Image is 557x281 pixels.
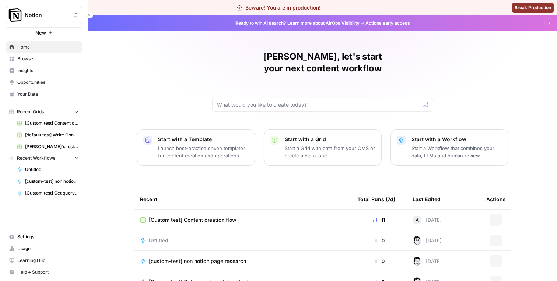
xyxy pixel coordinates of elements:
[140,257,346,265] a: [custom-test] non notion page research
[14,141,82,153] a: [PERSON_NAME]'s test Grid
[285,136,375,143] p: Start with a Grid
[17,67,79,74] span: Insights
[6,53,82,65] a: Browse
[413,236,442,245] div: [DATE]
[17,44,79,50] span: Home
[413,257,421,266] img: ygx76vswflo5630il17c0dd006mi
[6,88,82,100] a: Your Data
[486,189,506,209] div: Actions
[149,257,246,265] span: [custom-test] non notion page research
[217,101,420,109] input: What would you like to create today?
[8,8,22,22] img: Notion Logo
[149,237,168,244] span: Untitled
[14,129,82,141] a: [default test] Write Content Briefs
[6,106,82,117] button: Recent Grids
[6,243,82,255] a: Usage
[357,189,395,209] div: Total Runs (7d)
[35,29,46,36] span: New
[17,155,55,161] span: Recent Workflows
[17,109,44,115] span: Recent Grids
[14,117,82,129] a: [Custom test] Content creation flow
[17,257,79,264] span: Learning Hub
[413,189,441,209] div: Last Edited
[357,216,401,224] div: 11
[6,27,82,38] button: New
[140,237,346,244] a: Untitled
[14,164,82,175] a: Untitled
[411,136,502,143] p: Start with a Workflow
[264,129,382,166] button: Start with a GridStart a Grid with data from your CMS or create a blank one
[17,245,79,252] span: Usage
[25,178,79,185] span: [custom-test] non notion page research
[413,216,442,224] div: [DATE]
[14,175,82,187] a: [custom-test] non notion page research
[6,231,82,243] a: Settings
[416,216,419,224] span: A
[17,91,79,97] span: Your Data
[6,77,82,88] a: Opportunities
[390,129,508,166] button: Start with a WorkflowStart a Workflow that combines your data, LLMs and human review
[137,129,255,166] button: Start with a TemplateLaunch best-practice driven templates for content creation and operations
[235,20,360,26] span: Ready to win AI search? about AirOps Visibility
[6,255,82,266] a: Learning Hub
[365,20,410,26] span: Actions early access
[25,11,69,19] span: Notion
[25,132,79,138] span: [default test] Write Content Briefs
[158,136,249,143] p: Start with a Template
[6,65,82,77] a: Insights
[6,6,82,24] button: Workspace: Notion
[14,187,82,199] a: [Custom test] Get query fanout from topic
[357,257,401,265] div: 0
[25,166,79,173] span: Untitled
[25,143,79,150] span: [PERSON_NAME]'s test Grid
[25,120,79,127] span: [Custom test] Content creation flow
[411,145,502,159] p: Start a Workflow that combines your data, LLMs and human review
[140,216,346,224] a: [Custom test] Content creation flow
[17,234,79,240] span: Settings
[512,3,554,13] button: Break Production
[6,41,82,53] a: Home
[237,4,320,11] div: Beware! You are in production!
[212,51,433,74] h1: [PERSON_NAME], let's start your next content workflow
[17,56,79,62] span: Browse
[413,257,442,266] div: [DATE]
[6,153,82,164] button: Recent Workflows
[17,79,79,86] span: Opportunities
[140,189,346,209] div: Recent
[17,269,79,275] span: Help + Support
[285,145,375,159] p: Start a Grid with data from your CMS or create a blank one
[149,216,237,224] span: [Custom test] Content creation flow
[158,145,249,159] p: Launch best-practice driven templates for content creation and operations
[287,20,312,26] a: Learn more
[413,236,421,245] img: ygx76vswflo5630il17c0dd006mi
[25,190,79,196] span: [Custom test] Get query fanout from topic
[515,4,551,11] span: Break Production
[6,266,82,278] button: Help + Support
[357,237,401,244] div: 0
